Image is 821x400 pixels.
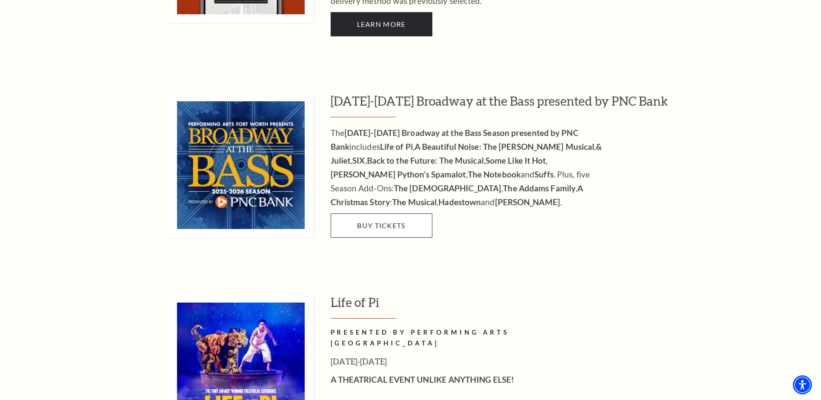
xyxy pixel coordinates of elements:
strong: & Juliet [331,142,602,165]
strong: A THEATRICAL EVENT UNLIKE ANYTHING ELSE! [331,374,515,384]
h2: PRESENTED BY PERFORMING ARTS [GEOGRAPHIC_DATA] [331,327,612,349]
h3: Life of Pi [331,294,679,319]
strong: [PERSON_NAME] Python’s Spamalot [331,169,466,179]
strong: The Addams Family [503,183,576,193]
a: Buy Tickets [331,213,432,238]
a: Learn More PRESENTED BY PERFORMING ARTS FORT WORTH [331,12,432,36]
h3: [DATE]-[DATE] [331,355,612,368]
strong: A Beautiful Noise: The [PERSON_NAME] Musical [415,142,594,152]
div: Accessibility Menu [793,375,812,394]
strong: A Christmas Story [331,183,583,207]
strong: The [DEMOGRAPHIC_DATA] [394,183,501,193]
p: The includes , , , , , , , and . Plus, five Season Add-Ons: , , : , and . [331,126,612,209]
strong: [PERSON_NAME] [495,197,560,207]
strong: SIX [352,155,365,165]
strong: The Notebook [468,169,521,179]
strong: Some Like It Hot [486,155,546,165]
strong: Suffs [534,169,554,179]
strong: [DATE]-[DATE] Broadway at the Bass Season [344,128,509,138]
strong: presented by PNC Bank [331,128,579,152]
strong: The Musical [392,197,437,207]
span: Learn More [357,20,406,28]
span: Buy Tickets [357,221,405,229]
strong: Life of Pi [380,142,413,152]
strong: Hadestown [438,197,481,207]
h3: [DATE]-[DATE] Broadway at the Bass presented by PNC Bank [331,93,679,117]
strong: Back to the Future: The Musical [367,155,484,165]
img: 2025-2026 Broadway at the Bass presented by PNC Bank [168,93,313,238]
